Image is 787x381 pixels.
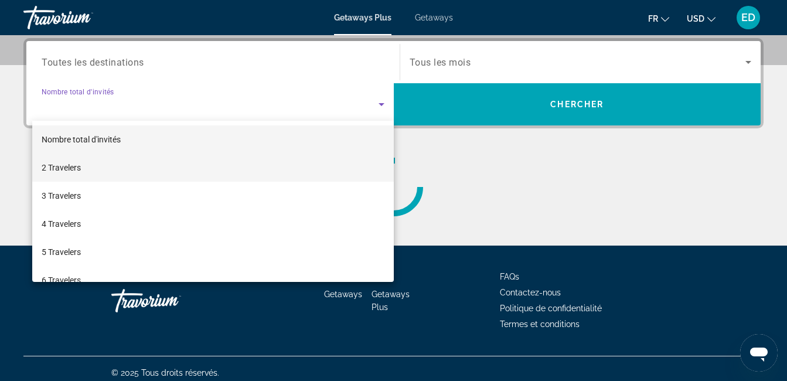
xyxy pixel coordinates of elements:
span: Nombre total d'invités [42,135,121,144]
span: 6 Travelers [42,273,81,287]
span: 3 Travelers [42,189,81,203]
span: 4 Travelers [42,217,81,231]
span: 5 Travelers [42,245,81,259]
iframe: Bouton de lancement de la fenêtre de messagerie [740,334,778,372]
span: 2 Travelers [42,161,81,175]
